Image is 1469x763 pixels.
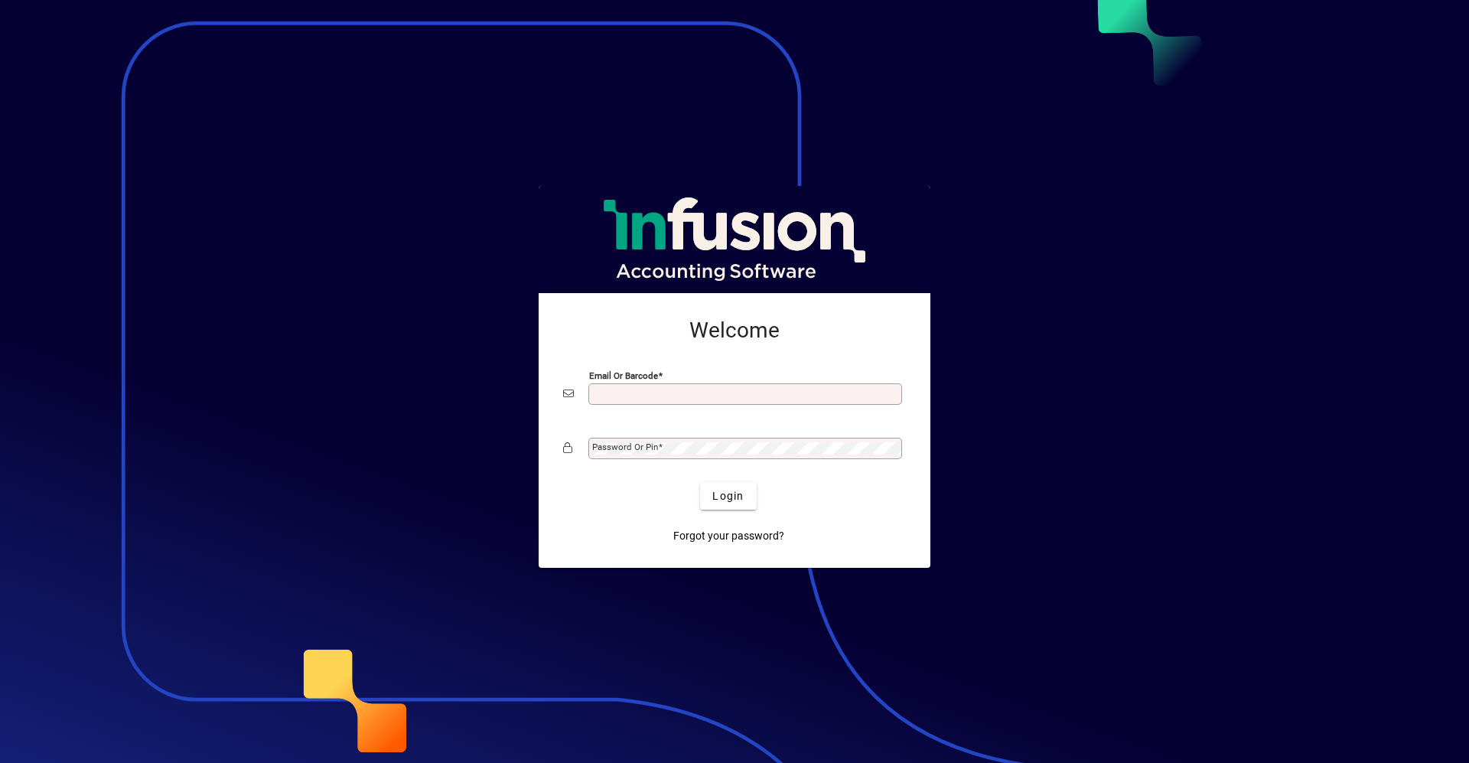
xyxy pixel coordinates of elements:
[700,482,756,510] button: Login
[592,442,658,452] mat-label: Password or Pin
[667,522,790,549] a: Forgot your password?
[673,528,784,544] span: Forgot your password?
[563,318,906,344] h2: Welcome
[589,370,658,381] mat-label: Email or Barcode
[712,488,744,504] span: Login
